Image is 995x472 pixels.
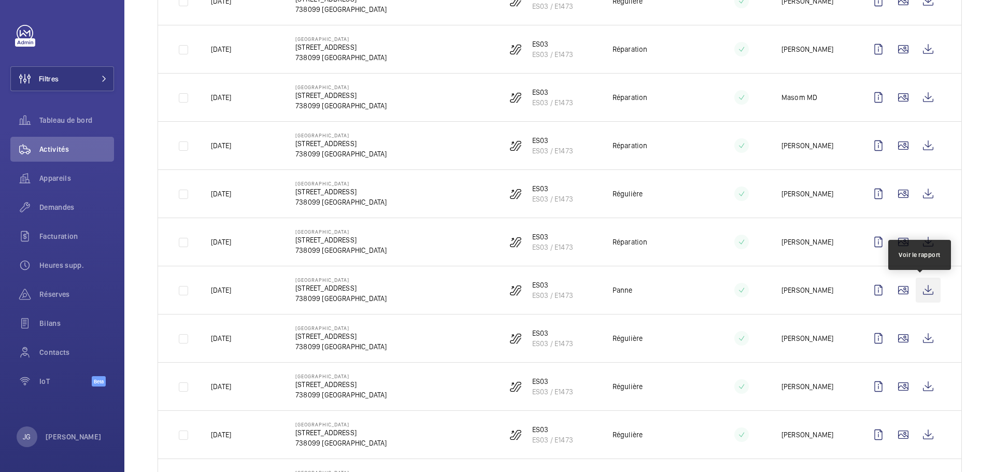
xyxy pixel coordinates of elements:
[613,285,633,295] p: Panne
[295,283,387,293] p: [STREET_ADDRESS]
[211,44,231,54] p: [DATE]
[613,92,648,103] p: Réparation
[781,92,817,103] p: Masom MD
[613,430,643,440] p: Régulière
[781,189,833,199] p: [PERSON_NAME]
[295,293,387,304] p: 738099 [GEOGRAPHIC_DATA]
[613,44,648,54] p: Réparation
[781,333,833,344] p: [PERSON_NAME]
[295,421,387,427] p: [GEOGRAPHIC_DATA]
[509,380,522,393] img: escalator.svg
[613,189,643,199] p: Régulière
[211,381,231,392] p: [DATE]
[295,42,387,52] p: [STREET_ADDRESS]
[295,138,387,149] p: [STREET_ADDRESS]
[211,189,231,199] p: [DATE]
[295,36,387,42] p: [GEOGRAPHIC_DATA]
[295,90,387,101] p: [STREET_ADDRESS]
[532,280,573,290] p: ES03
[39,202,114,212] span: Demandes
[39,260,114,270] span: Heures supp.
[532,194,573,204] p: ES03 / E1473
[39,231,114,241] span: Facturation
[92,376,106,387] span: Beta
[39,318,114,328] span: Bilans
[532,242,573,252] p: ES03 / E1473
[509,332,522,345] img: escalator.svg
[211,92,231,103] p: [DATE]
[295,187,387,197] p: [STREET_ADDRESS]
[532,338,573,349] p: ES03 / E1473
[781,285,833,295] p: [PERSON_NAME]
[781,44,833,54] p: [PERSON_NAME]
[295,245,387,255] p: 738099 [GEOGRAPHIC_DATA]
[532,146,573,156] p: ES03 / E1473
[39,289,114,299] span: Réserves
[295,438,387,448] p: 738099 [GEOGRAPHIC_DATA]
[39,144,114,154] span: Activités
[532,1,573,11] p: ES03 / E1473
[295,180,387,187] p: [GEOGRAPHIC_DATA]
[295,341,387,352] p: 738099 [GEOGRAPHIC_DATA]
[295,132,387,138] p: [GEOGRAPHIC_DATA]
[613,237,648,247] p: Réparation
[295,379,387,390] p: [STREET_ADDRESS]
[39,115,114,125] span: Tableau de bord
[23,432,31,442] p: JG
[532,435,573,445] p: ES03 / E1473
[10,66,114,91] button: Filtres
[295,197,387,207] p: 738099 [GEOGRAPHIC_DATA]
[532,232,573,242] p: ES03
[509,284,522,296] img: escalator.svg
[39,347,114,357] span: Contacts
[509,188,522,200] img: escalator.svg
[39,173,114,183] span: Appareils
[532,183,573,194] p: ES03
[295,325,387,331] p: [GEOGRAPHIC_DATA]
[295,373,387,379] p: [GEOGRAPHIC_DATA]
[532,290,573,301] p: ES03 / E1473
[899,250,941,260] div: Voir le rapport
[211,285,231,295] p: [DATE]
[46,432,102,442] p: [PERSON_NAME]
[295,84,387,90] p: [GEOGRAPHIC_DATA]
[781,237,833,247] p: [PERSON_NAME]
[211,430,231,440] p: [DATE]
[781,430,833,440] p: [PERSON_NAME]
[532,87,573,97] p: ES03
[532,135,573,146] p: ES03
[532,387,573,397] p: ES03 / E1473
[295,235,387,245] p: [STREET_ADDRESS]
[781,381,833,392] p: [PERSON_NAME]
[532,376,573,387] p: ES03
[613,140,648,151] p: Réparation
[295,228,387,235] p: [GEOGRAPHIC_DATA]
[532,49,573,60] p: ES03 / E1473
[295,427,387,438] p: [STREET_ADDRESS]
[781,140,833,151] p: [PERSON_NAME]
[39,376,92,387] span: IoT
[295,52,387,63] p: 738099 [GEOGRAPHIC_DATA]
[39,74,59,84] span: Filtres
[509,428,522,441] img: escalator.svg
[295,4,387,15] p: 738099 [GEOGRAPHIC_DATA]
[211,333,231,344] p: [DATE]
[211,140,231,151] p: [DATE]
[295,149,387,159] p: 738099 [GEOGRAPHIC_DATA]
[532,328,573,338] p: ES03
[509,139,522,152] img: escalator.svg
[532,39,573,49] p: ES03
[509,91,522,104] img: escalator.svg
[613,333,643,344] p: Régulière
[211,237,231,247] p: [DATE]
[295,331,387,341] p: [STREET_ADDRESS]
[532,424,573,435] p: ES03
[295,277,387,283] p: [GEOGRAPHIC_DATA]
[295,101,387,111] p: 738099 [GEOGRAPHIC_DATA]
[613,381,643,392] p: Régulière
[509,236,522,248] img: escalator.svg
[295,390,387,400] p: 738099 [GEOGRAPHIC_DATA]
[532,97,573,108] p: ES03 / E1473
[509,43,522,55] img: escalator.svg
